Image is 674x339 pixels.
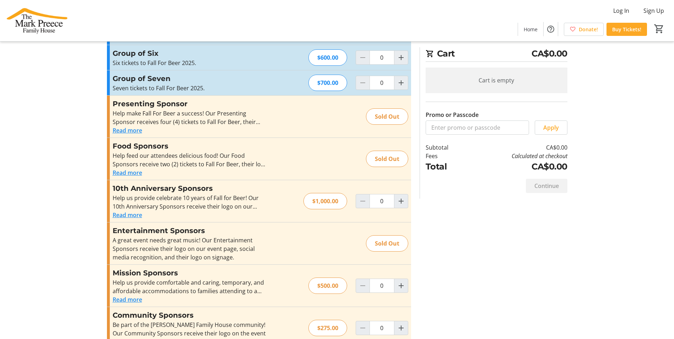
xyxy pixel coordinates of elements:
h2: Cart [426,47,567,62]
button: Increment by one [394,321,408,335]
h3: Presenting Sponsor [113,98,268,109]
a: Buy Tickets! [606,23,647,36]
button: Read more [113,211,142,219]
h3: Community Sponsors [113,310,268,321]
td: CA$0.00 [467,143,567,152]
input: Enter promo or passcode [426,120,529,135]
button: Help [544,22,558,36]
button: Increment by one [394,194,408,208]
button: Sign Up [638,5,670,16]
h3: Food Sponsors [113,141,268,151]
div: Cart is empty [426,68,567,93]
h3: Mission Sponsors [113,268,268,278]
button: Apply [535,120,567,135]
button: Read more [113,168,142,177]
div: $1,000.00 [303,193,347,209]
a: Donate! [564,23,604,36]
img: The Mark Preece Family House's Logo [4,3,68,38]
input: 10th Anniversary Sponsors Quantity [370,194,394,208]
span: CA$0.00 [532,47,567,60]
label: Promo or Passcode [426,111,479,119]
td: Calculated at checkout [467,152,567,160]
input: Mission Sponsors Quantity [370,279,394,293]
h3: 10th Anniversary Sponsors [113,183,268,194]
div: Sold Out [366,151,408,167]
div: $700.00 [308,75,347,91]
td: Subtotal [426,143,467,152]
h3: Entertainment Sponsors [113,225,268,236]
span: Buy Tickets! [612,26,641,33]
button: Log In [608,5,635,16]
h3: Group of Seven [113,73,268,84]
div: A great event needs great music! Our Entertainment Sponsors receive their logo on our event page,... [113,236,268,262]
td: Total [426,160,467,173]
input: Community Sponsors Quantity [370,321,394,335]
button: Increment by one [394,76,408,90]
div: Help feed our attendees delicious food! Our Food Sponsors receive two (2) tickets to Fall For Bee... [113,151,268,168]
span: Sign Up [643,6,664,15]
div: Sold Out [366,235,408,252]
p: Six tickets to Fall For Beer 2025. [113,59,268,67]
div: Sold Out [366,108,408,125]
span: Donate! [579,26,598,33]
button: Increment by one [394,279,408,292]
button: Increment by one [394,51,408,64]
h3: Group of Six [113,48,268,59]
input: Group of Six Quantity [370,50,394,65]
div: $600.00 [308,49,347,66]
button: Cart [653,22,665,35]
input: Group of Seven Quantity [370,76,394,90]
div: $275.00 [308,320,347,336]
span: Home [524,26,538,33]
div: Help make Fall For Beer a success! Our Presenting Sponsor receives four (4) tickets to Fall For B... [113,109,268,126]
div: Help us provide celebrate 10 years of Fall for Beer! Our 10th Anniversary Sponsors receive their ... [113,194,268,211]
span: Apply [543,123,559,132]
a: Home [518,23,543,36]
td: Fees [426,152,467,160]
button: Read more [113,295,142,304]
button: Read more [113,126,142,135]
td: CA$0.00 [467,160,567,173]
p: Seven tickets to Fall For Beer 2025. [113,84,268,92]
div: $500.00 [308,278,347,294]
span: Log In [613,6,629,15]
div: Help us provide comfortable and caring, temporary, and affordable accommodations to families atte... [113,278,268,295]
